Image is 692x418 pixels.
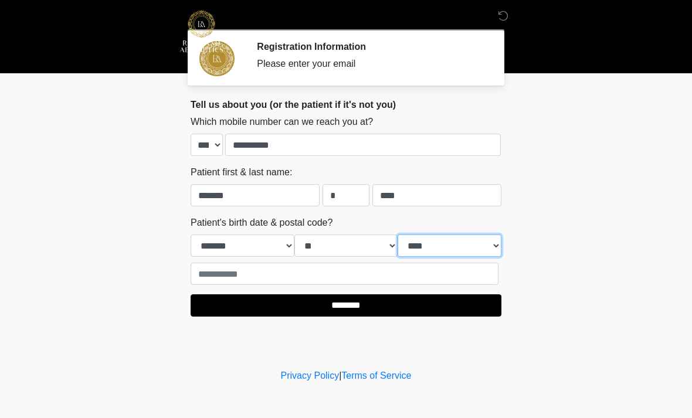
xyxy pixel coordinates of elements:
a: Privacy Policy [281,371,340,380]
label: Patient's birth date & postal code? [191,216,333,230]
label: Which mobile number can we reach you at? [191,115,373,129]
a: Terms of Service [341,371,411,380]
a: | [339,371,341,380]
label: Patient first & last name: [191,165,292,179]
div: Please enter your email [257,57,484,71]
h2: Tell us about you (or the patient if it's not you) [191,99,501,110]
img: Richland Aesthetics Logo [179,9,224,54]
